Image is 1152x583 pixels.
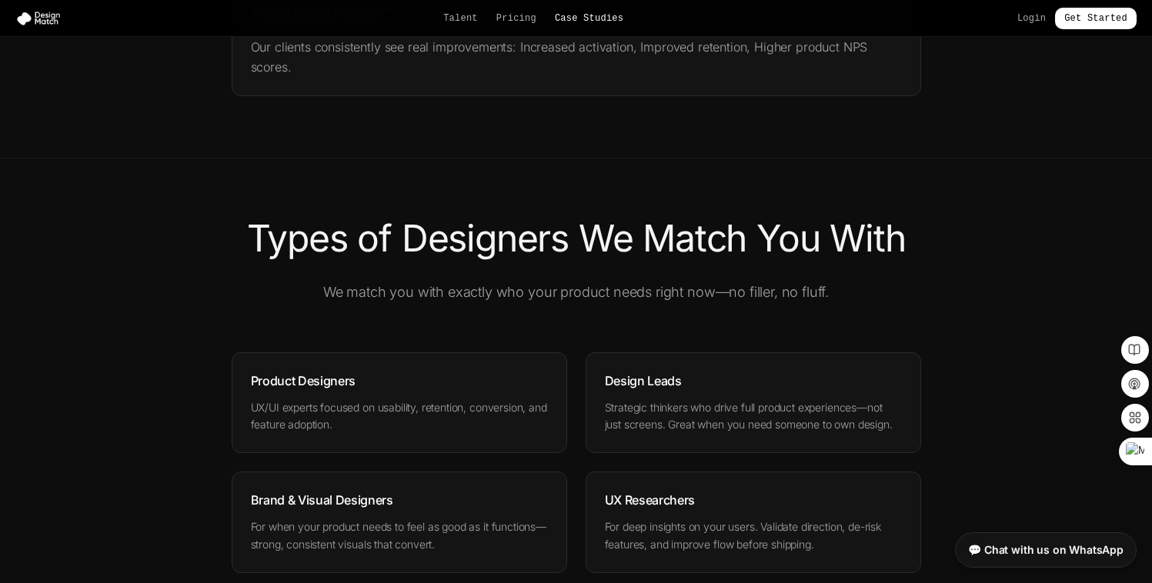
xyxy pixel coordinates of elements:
p: Strategic thinkers who drive full product experiences—not just screens. Great when you need someo... [605,399,902,435]
a: 💬 Chat with us on WhatsApp [955,532,1137,568]
p: We match you with exactly who your product needs right now—no filler, no fluff. [318,282,835,303]
a: Login [1017,12,1046,25]
h2: Types of Designers We Match You With [145,220,1007,257]
a: Get Started [1055,8,1137,29]
img: Design Match [15,11,68,26]
div: Our clients consistently see real improvements: Increased activation, Improved retention, Higher ... [251,37,902,77]
h3: UX Researchers [605,491,902,509]
h3: Brand & Visual Designers [251,491,548,509]
p: For when your product needs to feel as good as it functions—strong, consistent visuals that convert. [251,518,548,554]
h3: Product Designers [251,371,548,390]
a: Talent [443,12,478,25]
a: Case Studies [555,12,623,25]
p: For deep insights on your users. Validate direction, de-risk features, and improve flow before sh... [605,518,902,554]
h3: Design Leads [605,371,902,390]
p: UX/UI experts focused on usability, retention, conversion, and feature adoption. [251,399,548,435]
a: Pricing [496,12,536,25]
